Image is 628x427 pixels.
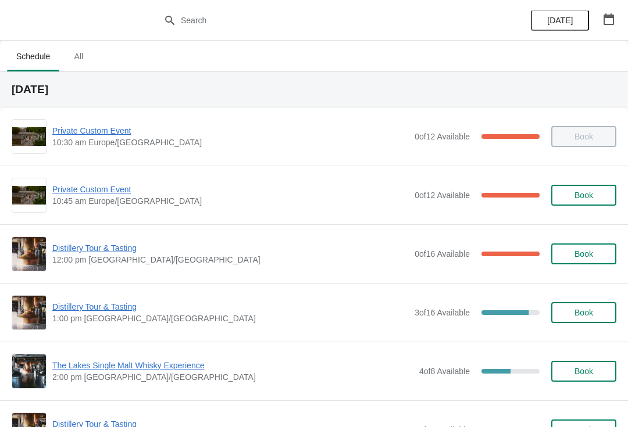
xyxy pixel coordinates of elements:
[551,361,616,382] button: Book
[52,254,409,265] span: 12:00 pm [GEOGRAPHIC_DATA]/[GEOGRAPHIC_DATA]
[415,249,470,259] span: 0 of 16 Available
[52,195,409,207] span: 10:45 am Europe/[GEOGRAPHIC_DATA]
[12,84,616,95] h2: [DATE]
[415,308,470,317] span: 3 of 16 Available
[7,46,59,67] span: Schedule
[419,367,470,376] span: 4 of 8 Available
[415,132,470,141] span: 0 of 12 Available
[64,46,93,67] span: All
[551,185,616,206] button: Book
[52,242,409,254] span: Distillery Tour & Tasting
[551,243,616,264] button: Book
[12,127,46,146] img: Private Custom Event | | 10:30 am Europe/London
[547,16,573,25] span: [DATE]
[52,301,409,313] span: Distillery Tour & Tasting
[575,367,593,376] span: Book
[52,125,409,137] span: Private Custom Event
[52,371,413,383] span: 2:00 pm [GEOGRAPHIC_DATA]/[GEOGRAPHIC_DATA]
[180,10,471,31] input: Search
[12,186,46,205] img: Private Custom Event | | 10:45 am Europe/London
[52,313,409,324] span: 1:00 pm [GEOGRAPHIC_DATA]/[GEOGRAPHIC_DATA]
[12,296,46,329] img: Distillery Tour & Tasting | | 1:00 pm Europe/London
[575,308,593,317] span: Book
[12,354,46,388] img: The Lakes Single Malt Whisky Experience | | 2:00 pm Europe/London
[12,237,46,271] img: Distillery Tour & Tasting | | 12:00 pm Europe/London
[575,191,593,200] span: Book
[52,184,409,195] span: Private Custom Event
[575,249,593,259] span: Book
[52,360,413,371] span: The Lakes Single Malt Whisky Experience
[551,302,616,323] button: Book
[531,10,589,31] button: [DATE]
[415,191,470,200] span: 0 of 12 Available
[52,137,409,148] span: 10:30 am Europe/[GEOGRAPHIC_DATA]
